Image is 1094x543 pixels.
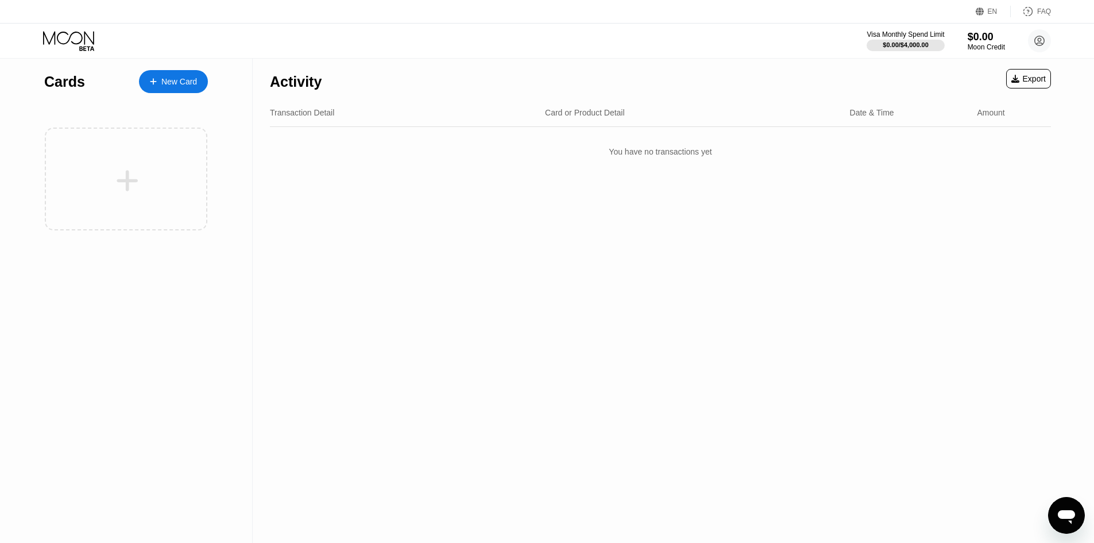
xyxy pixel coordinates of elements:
div: Export [1006,69,1051,88]
div: Transaction Detail [270,108,334,117]
div: Export [1011,74,1046,83]
div: Card or Product Detail [545,108,625,117]
div: Moon Credit [968,43,1005,51]
div: FAQ [1011,6,1051,17]
div: $0.00 / $4,000.00 [883,41,929,48]
div: $0.00 [968,31,1005,43]
div: Visa Monthly Spend Limit$0.00/$4,000.00 [867,30,944,51]
iframe: Button to launch messaging window [1048,497,1085,534]
div: EN [988,7,998,16]
div: Amount [977,108,1004,117]
div: Visa Monthly Spend Limit [867,30,944,38]
div: EN [976,6,1011,17]
div: Activity [270,74,322,90]
div: You have no transactions yet [270,136,1051,168]
div: $0.00Moon Credit [968,31,1005,51]
div: Cards [44,74,85,90]
div: FAQ [1037,7,1051,16]
div: Date & Time [850,108,894,117]
div: New Card [161,77,197,87]
div: New Card [139,70,208,93]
